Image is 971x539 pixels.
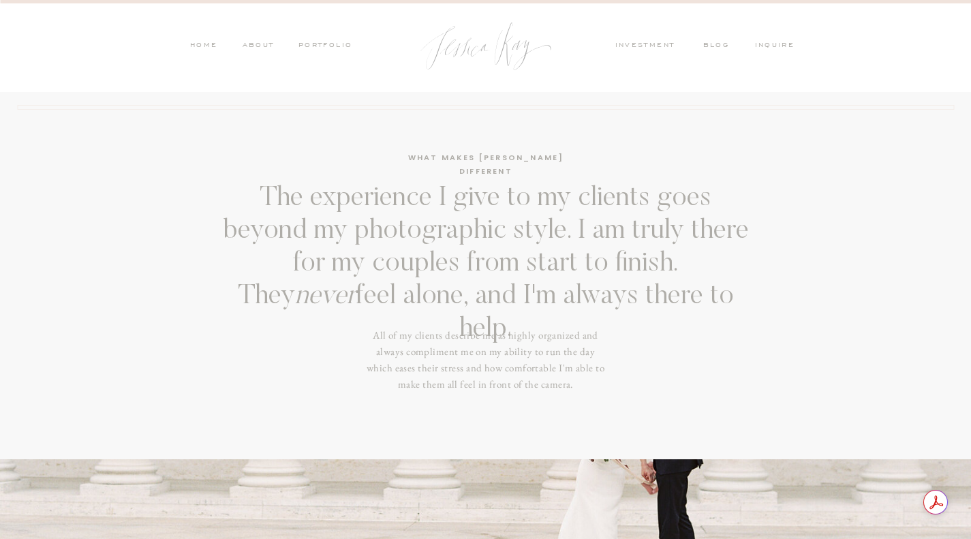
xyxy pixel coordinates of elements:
[239,40,275,52] a: ABOUT
[386,151,586,166] h3: WHAT MAKES [PERSON_NAME] DIFFERENT
[189,40,218,52] a: HOME
[295,283,356,311] i: never
[363,327,609,390] h3: All of my clients describe me as highly organized and always compliment me on my ability to run t...
[755,40,801,52] a: inquire
[218,183,754,315] h3: The experience I give to my clients goes beyond my photographic style. I am truly there for my co...
[703,40,739,52] a: blog
[296,40,353,52] a: PORTFOLIO
[615,40,682,52] a: investment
